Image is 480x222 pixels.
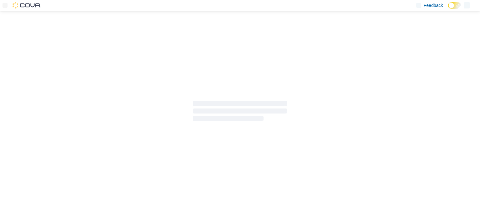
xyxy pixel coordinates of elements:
[13,2,41,8] img: Cova
[193,102,287,122] span: Loading
[424,2,443,8] span: Feedback
[448,2,461,9] input: Dark Mode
